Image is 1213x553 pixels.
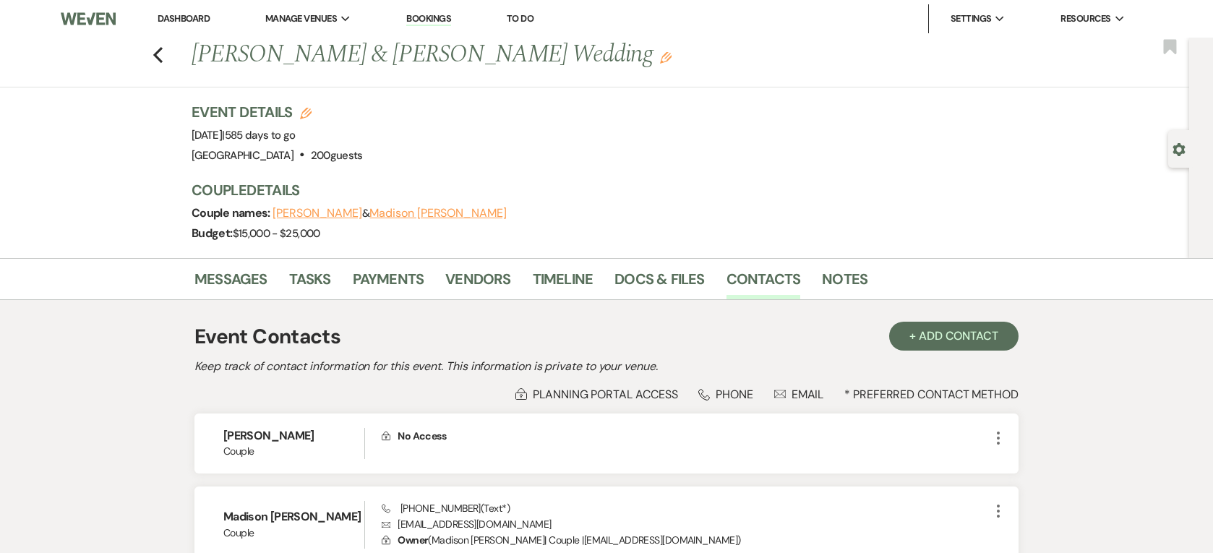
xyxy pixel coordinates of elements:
span: | [222,128,295,142]
span: No Access [398,429,446,442]
a: Notes [822,267,867,299]
div: Phone [698,387,753,402]
span: Budget: [192,226,233,241]
a: Messages [194,267,267,299]
span: & [273,206,507,220]
h3: Event Details [192,102,363,122]
span: Settings [951,12,992,26]
span: $15,000 - $25,000 [233,226,320,241]
span: Couple names: [192,205,273,220]
button: + Add Contact [889,322,1019,351]
button: Edit [660,51,672,64]
button: Open lead details [1173,142,1186,155]
h2: Keep track of contact information for this event. This information is private to your venue. [194,358,1019,375]
div: Planning Portal Access [515,387,677,402]
span: 200 guests [311,148,363,163]
a: To Do [507,12,533,25]
h6: [PERSON_NAME] [223,428,364,444]
button: Madison [PERSON_NAME] [369,207,506,219]
button: [PERSON_NAME] [273,207,362,219]
span: Resources [1060,12,1110,26]
span: Couple [223,526,364,541]
a: Dashboard [158,12,210,25]
span: [PHONE_NUMBER] (Text*) [382,502,510,515]
span: [GEOGRAPHIC_DATA] [192,148,293,163]
p: [EMAIL_ADDRESS][DOMAIN_NAME] [382,516,990,532]
a: Bookings [406,12,451,26]
a: Vendors [445,267,510,299]
span: 585 days to go [225,128,296,142]
a: Timeline [533,267,593,299]
h1: Event Contacts [194,322,340,352]
span: Manage Venues [265,12,337,26]
a: Contacts [726,267,801,299]
div: Email [774,387,824,402]
a: Docs & Files [614,267,704,299]
p: ( Madison [PERSON_NAME] | Couple | [EMAIL_ADDRESS][DOMAIN_NAME] ) [382,532,990,548]
span: [DATE] [192,128,296,142]
h1: [PERSON_NAME] & [PERSON_NAME] Wedding [192,38,839,72]
a: Payments [353,267,424,299]
span: Couple [223,444,364,459]
a: Tasks [289,267,331,299]
span: Owner [398,533,428,546]
div: * Preferred Contact Method [194,387,1019,402]
h3: Couple Details [192,180,1001,200]
img: Weven Logo [61,4,116,34]
h6: Madison [PERSON_NAME] [223,509,364,525]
